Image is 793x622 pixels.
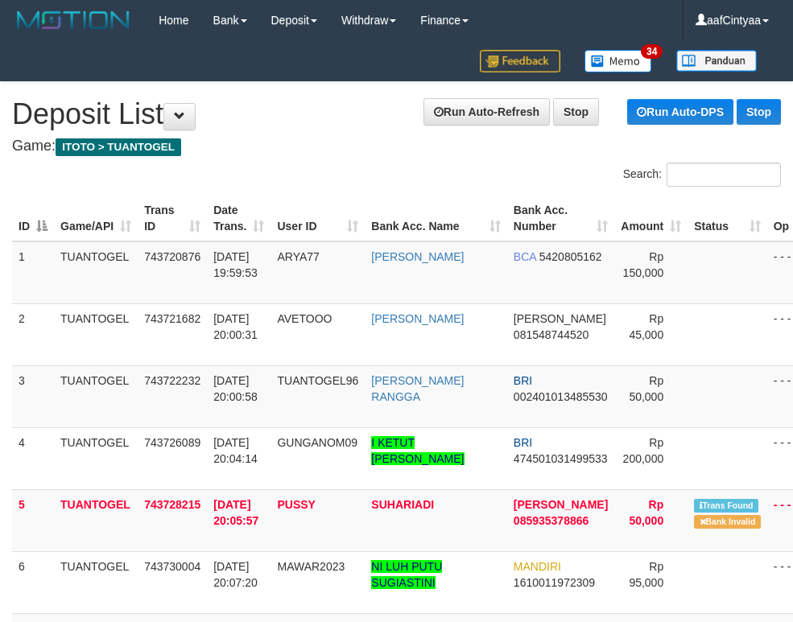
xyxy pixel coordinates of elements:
[54,303,138,365] td: TUANTOGEL
[12,8,134,32] img: MOTION_logo.png
[213,374,258,403] span: [DATE] 20:00:58
[572,40,664,81] a: 34
[507,196,614,241] th: Bank Acc. Number: activate to sort column ascending
[54,489,138,551] td: TUANTOGEL
[138,196,207,241] th: Trans ID: activate to sort column ascending
[213,312,258,341] span: [DATE] 20:00:31
[12,241,54,304] td: 1
[539,250,602,263] span: Copy 5420805162 to clipboard
[694,515,760,529] span: Bank is not match
[144,436,200,449] span: 743726089
[207,196,271,241] th: Date Trans.: activate to sort column ascending
[629,312,663,341] span: Rp 45,000
[213,560,258,589] span: [DATE] 20:07:20
[629,498,663,527] span: Rp 50,000
[688,196,766,241] th: Status: activate to sort column ascending
[144,312,200,325] span: 743721682
[365,196,506,241] th: Bank Acc. Name: activate to sort column ascending
[629,374,663,403] span: Rp 50,000
[623,250,664,279] span: Rp 150,000
[737,99,781,125] a: Stop
[144,560,200,573] span: 743730004
[12,303,54,365] td: 2
[144,250,200,263] span: 743720876
[12,365,54,427] td: 3
[12,427,54,489] td: 4
[676,50,757,72] img: panduan.png
[371,250,464,263] a: [PERSON_NAME]
[694,499,758,513] span: Similar transaction found
[514,576,595,589] span: Copy 1610011972309 to clipboard
[641,44,663,59] span: 34
[54,427,138,489] td: TUANTOGEL
[56,138,181,156] span: ITOTO > TUANTOGEL
[144,374,200,387] span: 743722232
[371,498,434,511] a: SUHARIADI
[54,551,138,613] td: TUANTOGEL
[423,98,550,126] a: Run Auto-Refresh
[144,498,200,511] span: 743728215
[514,514,589,527] span: Copy 085935378866 to clipboard
[12,196,54,241] th: ID: activate to sort column descending
[371,312,464,325] a: [PERSON_NAME]
[553,98,599,126] a: Stop
[54,196,138,241] th: Game/API: activate to sort column ascending
[514,498,608,511] span: [PERSON_NAME]
[584,50,652,72] img: Button%20Memo.svg
[627,99,733,125] a: Run Auto-DPS
[271,196,365,241] th: User ID: activate to sort column ascending
[277,374,358,387] span: TUANTOGEL96
[514,436,532,449] span: BRI
[12,98,781,130] h1: Deposit List
[514,374,532,387] span: BRI
[371,560,442,589] a: NI LUH PUTU SUGIASTINI
[12,138,781,154] h4: Game:
[514,560,561,573] span: MANDIRI
[623,163,781,187] label: Search:
[514,312,606,325] span: [PERSON_NAME]
[277,498,315,511] span: PUSSY
[514,390,608,403] span: Copy 002401013485530 to clipboard
[277,436,357,449] span: GUNGANOM09
[514,328,589,341] span: Copy 081548744520 to clipboard
[371,374,464,403] a: [PERSON_NAME] RANGGA
[623,436,664,465] span: Rp 200,000
[514,452,608,465] span: Copy 474501031499533 to clipboard
[277,312,332,325] span: AVETOOO
[213,498,258,527] span: [DATE] 20:05:57
[213,436,258,465] span: [DATE] 20:04:14
[277,250,319,263] span: ARYA77
[213,250,258,279] span: [DATE] 19:59:53
[12,551,54,613] td: 6
[12,489,54,551] td: 5
[54,365,138,427] td: TUANTOGEL
[629,560,663,589] span: Rp 95,000
[54,241,138,304] td: TUANTOGEL
[514,250,536,263] span: BCA
[667,163,781,187] input: Search:
[371,436,464,465] a: I KETUT [PERSON_NAME]
[614,196,688,241] th: Amount: activate to sort column ascending
[480,50,560,72] img: Feedback.jpg
[277,560,345,573] span: MAWAR2023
